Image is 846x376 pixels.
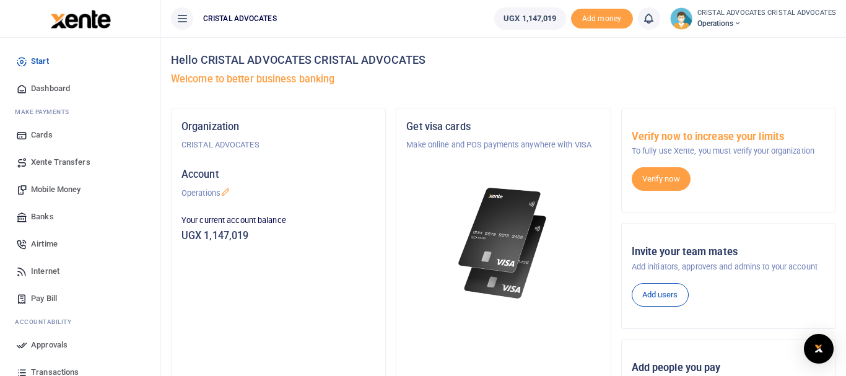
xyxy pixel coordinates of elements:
[31,339,68,351] span: Approvals
[632,145,826,157] p: To fully use Xente, you must verify your organization
[21,108,69,115] span: ake Payments
[10,285,150,312] a: Pay Bill
[632,283,689,307] a: Add users
[31,156,90,168] span: Xente Transfers
[31,292,57,305] span: Pay Bill
[632,167,691,191] a: Verify now
[181,187,375,199] p: Operations
[632,131,826,143] h5: Verify now to increase your limits
[31,211,54,223] span: Banks
[31,129,53,141] span: Cards
[181,214,375,227] p: Your current account balance
[181,168,375,181] h5: Account
[455,181,552,305] img: xente-_physical_cards.png
[171,73,836,85] h5: Welcome to better business banking
[494,7,565,30] a: UGX 1,147,019
[10,312,150,331] li: Ac
[31,82,70,95] span: Dashboard
[10,203,150,230] a: Banks
[10,258,150,285] a: Internet
[31,265,59,278] span: Internet
[10,121,150,149] a: Cards
[10,75,150,102] a: Dashboard
[198,13,282,24] span: CRISTAL ADVOCATES
[24,318,71,325] span: countability
[489,7,570,30] li: Wallet ballance
[181,121,375,133] h5: Organization
[406,121,600,133] h5: Get visa cards
[171,53,836,67] h4: Hello CRISTAL ADVOCATES CRISTAL ADVOCATES
[504,12,556,25] span: UGX 1,147,019
[181,230,375,242] h5: UGX 1,147,019
[10,230,150,258] a: Airtime
[406,139,600,151] p: Make online and POS payments anywhere with VISA
[50,14,111,23] a: logo-small logo-large logo-large
[571,9,633,29] li: Toup your wallet
[697,8,837,19] small: CRISTAL ADVOCATES CRISTAL ADVOCATES
[670,7,837,30] a: profile-user CRISTAL ADVOCATES CRISTAL ADVOCATES Operations
[10,102,150,121] li: M
[804,334,834,364] div: Open Intercom Messenger
[51,10,111,28] img: logo-large
[31,238,58,250] span: Airtime
[181,139,375,151] p: CRISTAL ADVOCATES
[697,18,837,29] span: Operations
[10,176,150,203] a: Mobile Money
[31,55,49,68] span: Start
[10,48,150,75] a: Start
[632,261,826,273] p: Add initiators, approvers and admins to your account
[670,7,692,30] img: profile-user
[10,331,150,359] a: Approvals
[10,149,150,176] a: Xente Transfers
[632,246,826,258] h5: Invite your team mates
[632,362,826,374] h5: Add people you pay
[571,13,633,22] a: Add money
[571,9,633,29] span: Add money
[31,183,81,196] span: Mobile Money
